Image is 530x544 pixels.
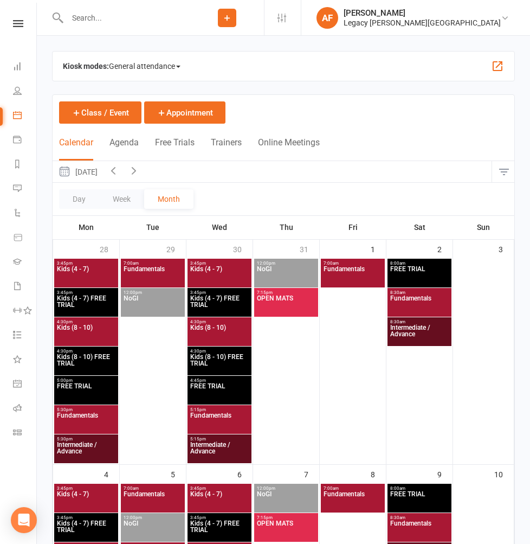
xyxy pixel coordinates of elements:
[390,324,449,344] span: Intermediate / Advance
[56,437,116,441] span: 5:30pm
[13,129,37,153] a: Payments
[437,465,453,483] div: 9
[390,295,449,315] span: Fundamentals
[190,266,249,285] span: Kids (4 - 7)
[99,189,144,209] button: Week
[233,240,253,258] div: 30
[300,240,319,258] div: 31
[155,137,195,161] button: Free Trials
[56,520,116,540] span: Kids (4 - 7) FREE TRIAL
[386,216,453,239] th: Sat
[123,491,183,510] span: Fundamentals
[123,290,183,295] span: 12:00pm
[53,216,120,239] th: Mon
[323,486,383,491] span: 7:00am
[13,104,37,129] a: Calendar
[56,407,116,412] span: 5:30pm
[190,407,249,412] span: 5:15pm
[390,261,449,266] span: 8:00am
[13,348,37,373] a: What's New
[59,189,99,209] button: Day
[253,216,320,239] th: Thu
[256,486,316,491] span: 12:00pm
[499,240,514,258] div: 3
[190,290,249,295] span: 3:45pm
[256,491,316,510] span: NoGI
[190,412,249,432] span: Fundamentals
[171,465,186,483] div: 5
[13,373,37,397] a: General attendance kiosk mode
[190,324,249,344] span: Kids (8 - 10)
[56,266,116,285] span: Kids (4 - 7)
[144,101,225,124] button: Appointment
[304,465,319,483] div: 7
[56,349,116,354] span: 4:30pm
[56,319,116,324] span: 4:30pm
[13,55,37,80] a: Dashboard
[123,520,183,540] span: NoGI
[453,216,514,239] th: Sun
[56,515,116,520] span: 3:45pm
[109,137,139,161] button: Agenda
[13,226,37,251] a: Product Sales
[344,8,501,18] div: [PERSON_NAME]
[190,441,249,461] span: Intermediate / Advance
[371,240,386,258] div: 1
[190,261,249,266] span: 3:45pm
[437,240,453,258] div: 2
[13,421,37,446] a: Class kiosk mode
[104,465,119,483] div: 4
[371,465,386,483] div: 8
[63,62,109,71] strong: Kiosk modes:
[190,349,249,354] span: 4:30pm
[190,486,249,491] span: 3:45pm
[390,491,449,510] span: FREE TRIAL
[323,491,383,510] span: Fundamentals
[256,295,316,315] span: OPEN MATS
[390,520,449,540] span: Fundamentals
[56,324,116,344] span: Kids (8 - 10)
[211,137,242,161] button: Trainers
[13,153,37,177] a: Reports
[59,137,93,161] button: Calendar
[56,383,116,402] span: FREE TRIAL
[190,491,249,510] span: Kids (4 - 7)
[256,515,316,520] span: 7:15pm
[53,161,103,182] button: [DATE]
[11,507,37,533] div: Open Intercom Messenger
[390,319,449,324] span: 8:30am
[56,441,116,461] span: Intermediate / Advance
[13,80,37,104] a: People
[144,189,193,209] button: Month
[64,10,190,25] input: Search...
[390,290,449,295] span: 8:30am
[13,397,37,421] a: Roll call kiosk mode
[56,354,116,373] span: Kids (8 - 10) FREE TRIAL
[56,486,116,491] span: 3:45pm
[190,437,249,441] span: 5:15pm
[190,515,249,520] span: 3:45pm
[258,137,320,161] button: Online Meetings
[56,491,116,510] span: Kids (4 - 7)
[256,261,316,266] span: 12:00pm
[323,261,383,266] span: 7:00am
[123,266,183,285] span: Fundamentals
[494,465,514,483] div: 10
[256,266,316,285] span: NoGI
[56,295,116,315] span: Kids (4 - 7) FREE TRIAL
[390,515,449,520] span: 8:30am
[59,101,141,124] button: Class / Event
[56,290,116,295] span: 3:45pm
[166,240,186,258] div: 29
[123,486,183,491] span: 7:00am
[190,383,249,402] span: FREE TRIAL
[390,486,449,491] span: 8:00am
[109,57,180,75] span: General attendance
[190,295,249,315] span: Kids (4 - 7) FREE TRIAL
[56,412,116,432] span: Fundamentals
[56,261,116,266] span: 3:45pm
[56,378,116,383] span: 5:00pm
[123,295,183,315] span: NoGI
[316,7,338,29] div: AF
[190,378,249,383] span: 4:45pm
